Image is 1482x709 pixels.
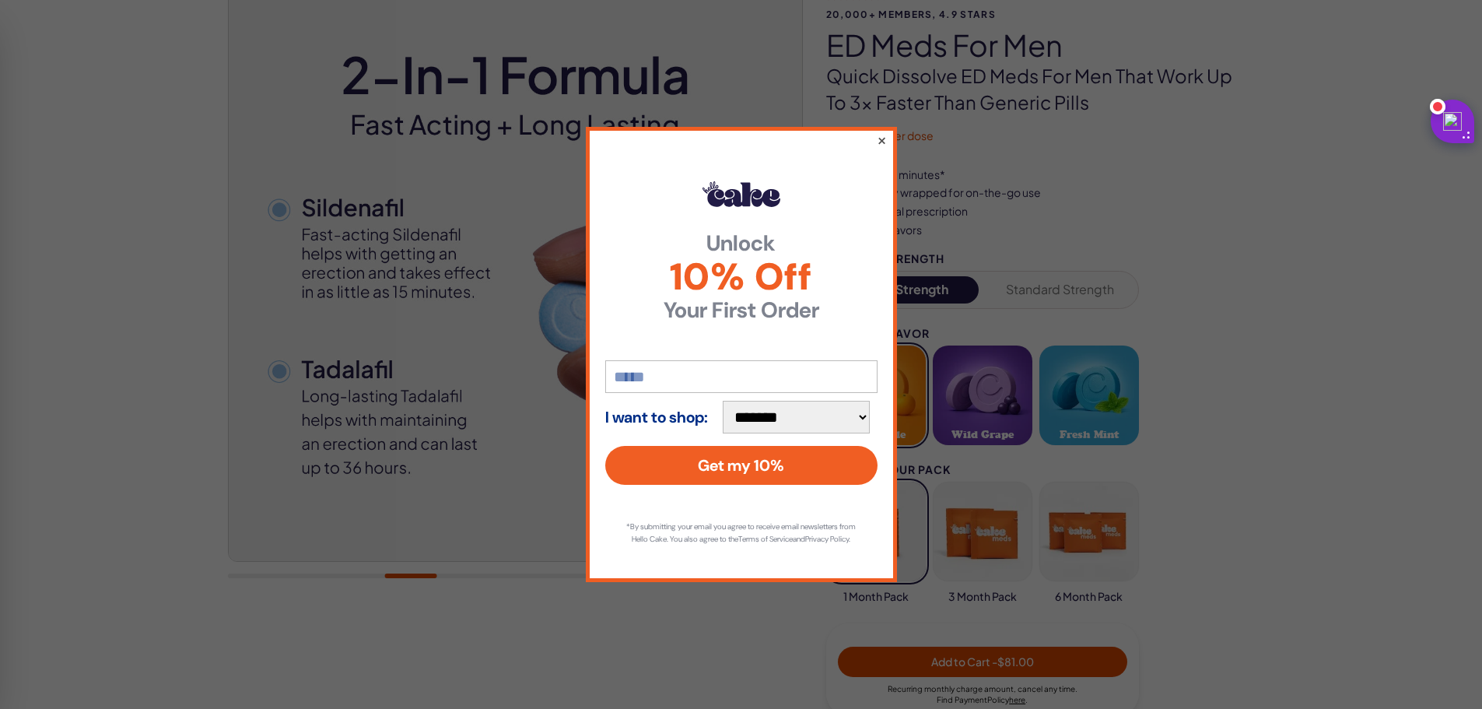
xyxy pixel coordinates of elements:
p: *By submitting your email you agree to receive email newsletters from Hello Cake. You also agree ... [621,521,862,546]
button: Get my 10% [605,446,878,485]
strong: I want to shop: [605,409,708,426]
span: 10% Off [605,258,878,296]
img: Hello Cake [702,181,780,206]
strong: Unlock [605,233,878,254]
a: Terms of Service [738,534,793,544]
button: × [876,131,886,149]
strong: Your First Order [605,300,878,321]
a: Privacy Policy [805,534,849,544]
